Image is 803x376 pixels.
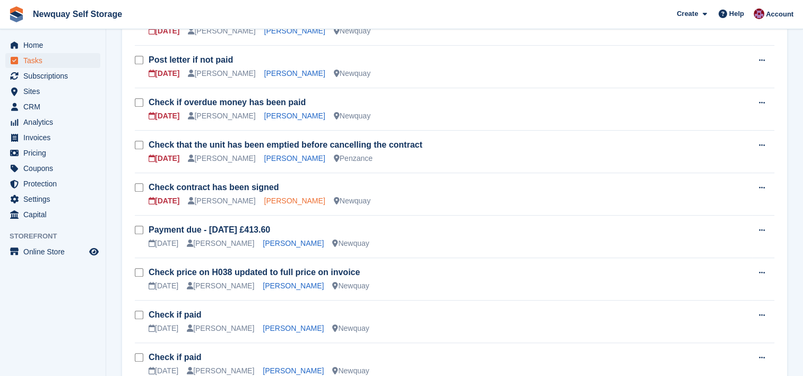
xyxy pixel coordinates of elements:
[23,84,87,99] span: Sites
[149,98,306,107] a: Check if overdue money has been paid
[264,69,325,78] a: [PERSON_NAME]
[88,245,100,258] a: Preview store
[149,68,179,79] div: [DATE]
[23,69,87,83] span: Subscriptions
[149,353,202,362] a: Check if paid
[149,183,279,192] a: Check contract has been signed
[188,25,255,37] div: [PERSON_NAME]
[264,112,325,120] a: [PERSON_NAME]
[187,323,254,334] div: [PERSON_NAME]
[332,280,369,292] div: Newquay
[23,176,87,191] span: Protection
[264,27,325,35] a: [PERSON_NAME]
[5,84,100,99] a: menu
[332,323,369,334] div: Newquay
[149,55,233,64] a: Post letter if not paid
[766,9,793,20] span: Account
[23,207,87,222] span: Capital
[263,281,324,290] a: [PERSON_NAME]
[334,110,370,122] div: Newquay
[149,238,178,249] div: [DATE]
[677,8,698,19] span: Create
[754,8,764,19] img: Paul Upson
[729,8,744,19] span: Help
[8,6,24,22] img: stora-icon-8386f47178a22dfd0bd8f6a31ec36ba5ce8667c1dd55bd0f319d3a0aa187defe.svg
[334,68,370,79] div: Newquay
[5,69,100,83] a: menu
[23,244,87,259] span: Online Store
[23,99,87,114] span: CRM
[264,154,325,163] a: [PERSON_NAME]
[187,280,254,292] div: [PERSON_NAME]
[29,5,126,23] a: Newquay Self Storage
[263,324,324,332] a: [PERSON_NAME]
[149,268,360,277] a: Check price on H038 updated to full price on invoice
[23,38,87,53] span: Home
[149,280,178,292] div: [DATE]
[149,153,179,164] div: [DATE]
[334,153,373,164] div: Penzance
[334,195,370,207] div: Newquay
[188,110,255,122] div: [PERSON_NAME]
[5,146,100,160] a: menu
[23,53,87,68] span: Tasks
[149,225,270,234] a: Payment due - [DATE] £413.60
[188,195,255,207] div: [PERSON_NAME]
[5,99,100,114] a: menu
[332,238,369,249] div: Newquay
[263,366,324,375] a: [PERSON_NAME]
[5,115,100,130] a: menu
[5,207,100,222] a: menu
[5,244,100,259] a: menu
[23,130,87,145] span: Invoices
[149,310,202,319] a: Check if paid
[188,68,255,79] div: [PERSON_NAME]
[149,25,179,37] div: [DATE]
[263,239,324,247] a: [PERSON_NAME]
[23,161,87,176] span: Coupons
[187,238,254,249] div: [PERSON_NAME]
[149,323,178,334] div: [DATE]
[149,195,179,207] div: [DATE]
[188,153,255,164] div: [PERSON_NAME]
[334,25,370,37] div: Newquay
[5,161,100,176] a: menu
[23,115,87,130] span: Analytics
[10,231,106,242] span: Storefront
[5,130,100,145] a: menu
[5,53,100,68] a: menu
[149,110,179,122] div: [DATE]
[23,192,87,207] span: Settings
[5,38,100,53] a: menu
[5,176,100,191] a: menu
[149,140,422,149] a: Check that the unit has been emptied before cancelling the contract
[23,146,87,160] span: Pricing
[5,192,100,207] a: menu
[264,196,325,205] a: [PERSON_NAME]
